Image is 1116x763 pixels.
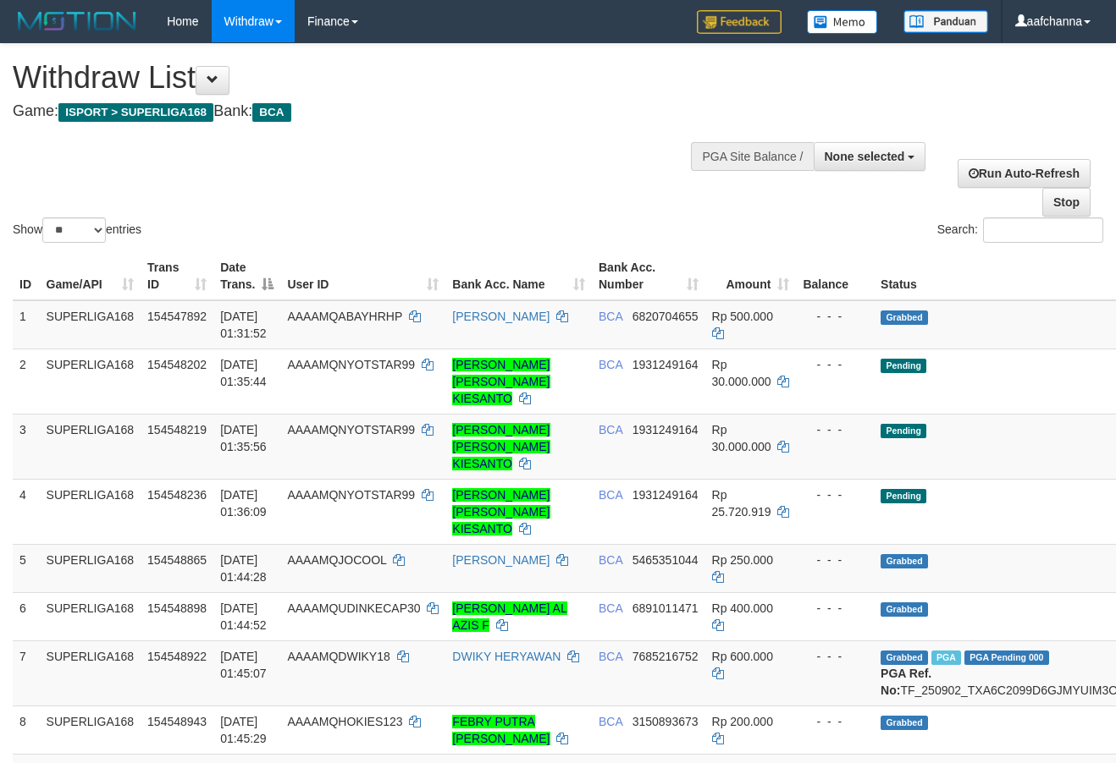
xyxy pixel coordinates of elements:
[881,489,926,503] span: Pending
[712,358,771,388] span: Rp 30.000.000
[803,356,867,373] div: - - -
[712,488,771,519] span: Rp 25.720.919
[697,10,782,34] img: Feedback.jpg
[881,650,928,665] span: Grabbed
[712,553,773,567] span: Rp 250.000
[931,650,961,665] span: Marked by aafchhiseyha
[599,601,622,615] span: BCA
[58,103,213,122] span: ISPORT > SUPERLIGA168
[40,544,141,592] td: SUPERLIGA168
[13,103,727,120] h4: Game: Bank:
[803,600,867,617] div: - - -
[147,423,207,436] span: 154548219
[452,650,561,663] a: DWIKY HERYAWAN
[452,310,550,323] a: [PERSON_NAME]
[633,553,699,567] span: Copy 5465351044 to clipboard
[147,601,207,615] span: 154548898
[705,252,797,300] th: Amount: activate to sort column ascending
[903,10,988,33] img: panduan.png
[796,252,874,300] th: Balance
[42,217,106,243] select: Showentries
[814,142,926,171] button: None selected
[452,553,550,567] a: [PERSON_NAME]
[13,592,40,640] td: 6
[452,423,550,470] a: [PERSON_NAME] [PERSON_NAME] KIESANTO
[803,648,867,665] div: - - -
[881,359,926,373] span: Pending
[287,601,420,615] span: AAAAMQUDINKECAP30
[220,358,267,388] span: [DATE] 01:35:44
[452,488,550,535] a: [PERSON_NAME] [PERSON_NAME] KIESANTO
[633,310,699,323] span: Copy 6820704655 to clipboard
[13,349,40,414] td: 2
[13,217,141,243] label: Show entries
[881,310,928,325] span: Grabbed
[712,310,773,323] span: Rp 500.000
[881,602,928,617] span: Grabbed
[633,601,699,615] span: Copy 6891011471 to clipboard
[599,310,622,323] span: BCA
[147,488,207,502] span: 154548236
[452,358,550,405] a: [PERSON_NAME] [PERSON_NAME] KIESANTO
[881,667,931,697] b: PGA Ref. No:
[881,424,926,438] span: Pending
[220,423,267,453] span: [DATE] 01:35:56
[13,544,40,592] td: 5
[141,252,213,300] th: Trans ID: activate to sort column ascending
[287,553,386,567] span: AAAAMQJOCOOL
[13,61,727,95] h1: Withdraw List
[147,358,207,371] span: 154548202
[287,715,402,728] span: AAAAMQHOKIES123
[287,310,402,323] span: AAAAMQABAYHRHP
[220,601,267,632] span: [DATE] 01:44:52
[220,650,267,680] span: [DATE] 01:45:07
[40,252,141,300] th: Game/API: activate to sort column ascending
[13,414,40,479] td: 3
[599,488,622,502] span: BCA
[220,310,267,340] span: [DATE] 01:31:52
[13,8,141,34] img: MOTION_logo.png
[280,252,445,300] th: User ID: activate to sort column ascending
[220,553,267,584] span: [DATE] 01:44:28
[712,715,773,728] span: Rp 200.000
[287,423,415,436] span: AAAAMQNYOTSTAR99
[40,414,141,479] td: SUPERLIGA168
[633,488,699,502] span: Copy 1931249164 to clipboard
[983,217,1103,243] input: Search:
[287,488,415,502] span: AAAAMQNYOTSTAR99
[633,423,699,436] span: Copy 1931249164 to clipboard
[147,310,207,323] span: 154547892
[40,479,141,544] td: SUPERLIGA168
[287,358,415,371] span: AAAAMQNYOTSTAR99
[807,10,878,34] img: Button%20Memo.svg
[803,552,867,568] div: - - -
[287,650,389,663] span: AAAAMQDWIKY18
[599,553,622,567] span: BCA
[803,486,867,503] div: - - -
[40,640,141,705] td: SUPERLIGA168
[1042,188,1091,217] a: Stop
[937,217,1103,243] label: Search:
[13,705,40,754] td: 8
[445,252,592,300] th: Bank Acc. Name: activate to sort column ascending
[13,300,40,349] td: 1
[633,358,699,371] span: Copy 1931249164 to clipboard
[803,421,867,438] div: - - -
[452,715,550,745] a: FEBRY PUTRA [PERSON_NAME]
[213,252,280,300] th: Date Trans.: activate to sort column descending
[633,715,699,728] span: Copy 3150893673 to clipboard
[13,479,40,544] td: 4
[452,601,566,632] a: [PERSON_NAME] AL AZIS F
[40,349,141,414] td: SUPERLIGA168
[592,252,705,300] th: Bank Acc. Number: activate to sort column ascending
[13,252,40,300] th: ID
[803,713,867,730] div: - - -
[712,423,771,453] span: Rp 30.000.000
[252,103,290,122] span: BCA
[712,650,773,663] span: Rp 600.000
[13,640,40,705] td: 7
[147,715,207,728] span: 154548943
[599,358,622,371] span: BCA
[40,705,141,754] td: SUPERLIGA168
[40,592,141,640] td: SUPERLIGA168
